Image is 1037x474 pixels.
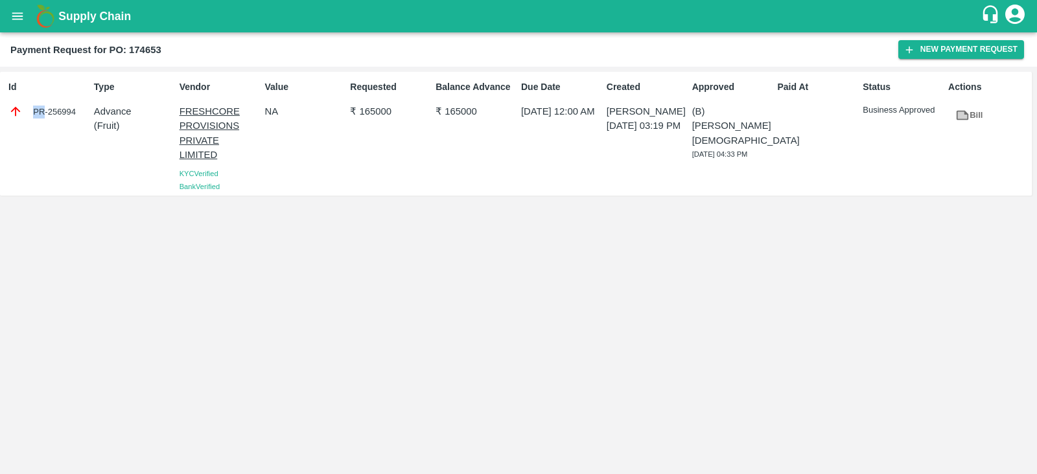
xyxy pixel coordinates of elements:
[180,104,260,162] p: FRESHCORE PROVISIONS PRIVATE LIMITED
[94,104,174,119] p: Advance
[10,45,161,55] b: Payment Request for PO: 174653
[180,170,218,177] span: KYC Verified
[607,119,687,133] p: [DATE] 03:19 PM
[981,5,1003,28] div: customer-support
[94,119,174,133] p: ( Fruit )
[3,1,32,31] button: open drawer
[692,80,773,94] p: Approved
[180,80,260,94] p: Vendor
[692,150,748,158] span: [DATE] 04:33 PM
[898,40,1024,59] button: New Payment Request
[692,104,773,148] p: (B) [PERSON_NAME][DEMOGRAPHIC_DATA]
[58,10,131,23] b: Supply Chain
[1003,3,1027,30] div: account of current user
[863,80,943,94] p: Status
[948,104,990,127] a: Bill
[94,80,174,94] p: Type
[948,80,1029,94] p: Actions
[180,183,220,190] span: Bank Verified
[350,104,430,119] p: ₹ 165000
[350,80,430,94] p: Requested
[436,80,516,94] p: Balance Advance
[521,80,601,94] p: Due Date
[8,80,89,94] p: Id
[863,104,943,117] p: Business Approved
[58,7,981,25] a: Supply Chain
[264,104,345,119] p: NA
[777,80,857,94] p: Paid At
[521,104,601,119] p: [DATE] 12:00 AM
[436,104,516,119] p: ₹ 165000
[264,80,345,94] p: Value
[8,104,89,119] div: PR-256994
[32,3,58,29] img: logo
[607,104,687,119] p: [PERSON_NAME]
[607,80,687,94] p: Created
